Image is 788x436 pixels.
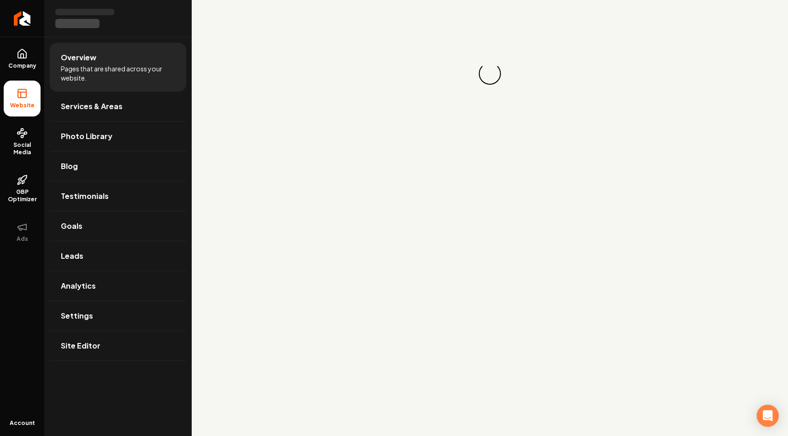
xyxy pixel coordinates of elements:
a: GBP Optimizer [4,167,41,210]
span: GBP Optimizer [4,188,41,203]
a: Social Media [4,120,41,163]
span: Website [6,102,38,109]
span: Photo Library [61,131,112,142]
div: Loading [478,62,502,86]
span: Settings [61,310,93,321]
span: Company [5,62,40,70]
a: Leads [50,241,186,271]
span: Services & Areas [61,101,123,112]
span: Social Media [4,141,41,156]
span: Goals [61,221,82,232]
a: Photo Library [50,122,186,151]
a: Blog [50,151,186,181]
a: Site Editor [50,331,186,360]
span: Testimonials [61,191,109,202]
a: Company [4,41,41,77]
img: Rebolt Logo [14,11,31,26]
span: Site Editor [61,340,100,351]
div: Open Intercom Messenger [757,405,779,427]
span: Analytics [61,280,96,291]
a: Testimonials [50,181,186,211]
a: Goals [50,211,186,241]
a: Settings [50,301,186,331]
span: Leads [61,250,83,262]
span: Overview [61,52,96,63]
button: Ads [4,214,41,250]
a: Analytics [50,271,186,301]
span: Ads [13,235,32,243]
span: Blog [61,161,78,172]
a: Services & Areas [50,92,186,121]
span: Account [10,419,35,427]
span: Pages that are shared across your website. [61,64,175,82]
